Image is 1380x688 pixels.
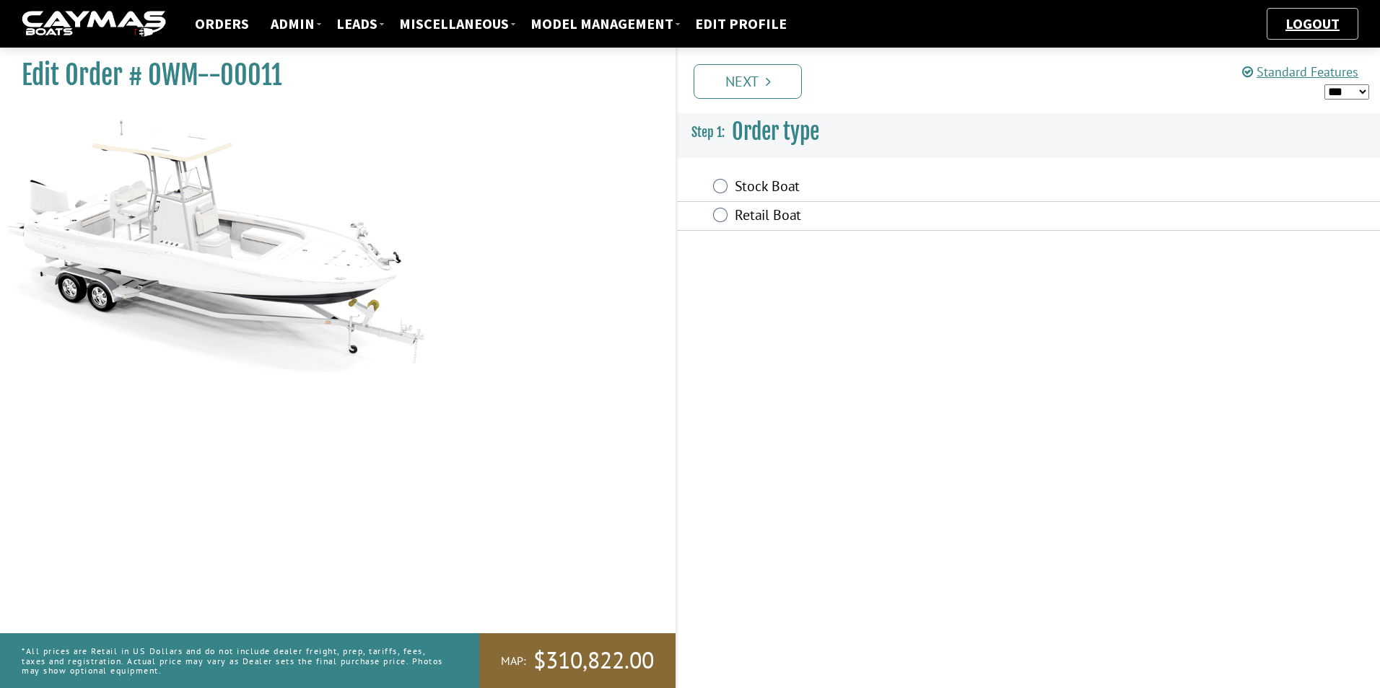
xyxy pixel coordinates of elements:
[694,64,802,99] a: Next
[501,653,526,669] span: MAP:
[479,633,676,688] a: MAP:$310,822.00
[735,206,1122,227] label: Retail Boat
[263,14,322,33] a: ADMIN
[329,14,385,33] a: Leads
[188,14,256,33] a: Orders
[735,177,1122,198] label: Stock Boat
[523,14,681,33] a: Model Management
[533,645,654,676] span: $310,822.00
[22,59,639,92] h1: Edit Order # OWM--00011
[22,639,447,682] p: *All prices are Retail in US Dollars and do not include dealer freight, prep, tariffs, fees, taxe...
[688,14,794,33] a: Edit Profile
[22,11,166,38] img: caymas-dealer-connect-2ed40d3bc7270c1d8d7ffb4b79bf05adc795679939227970def78ec6f6c03838.gif
[1278,14,1347,32] a: Logout
[690,62,1380,99] ul: Pagination
[677,105,1380,159] h3: Order type
[1242,63,1358,80] a: Standard Features
[392,14,516,33] a: Miscellaneous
